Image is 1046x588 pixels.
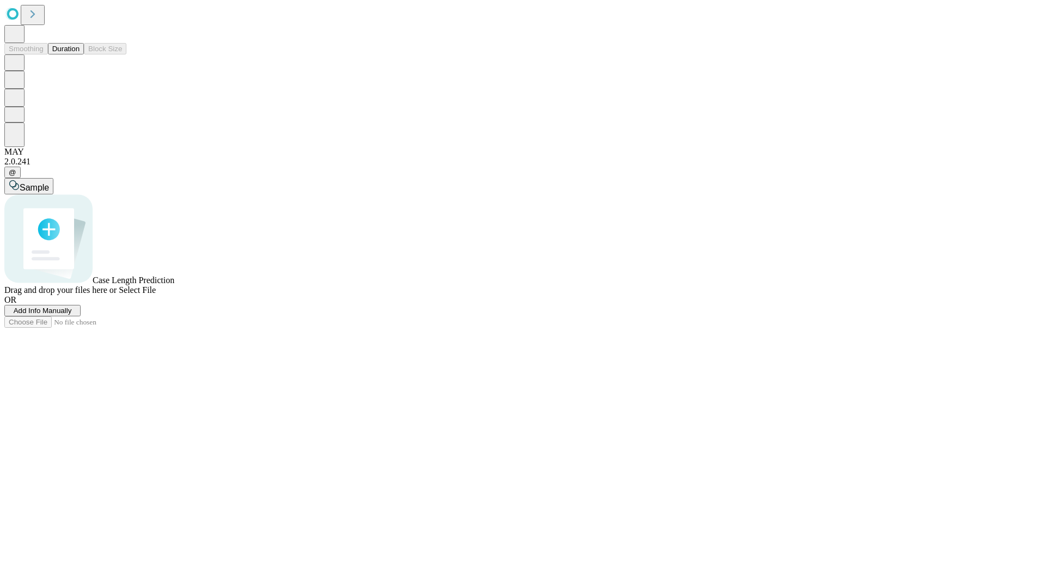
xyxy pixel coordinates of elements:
[119,285,156,295] span: Select File
[4,178,53,194] button: Sample
[4,285,117,295] span: Drag and drop your files here or
[48,43,84,54] button: Duration
[84,43,126,54] button: Block Size
[9,168,16,176] span: @
[4,147,1042,157] div: MAY
[20,183,49,192] span: Sample
[93,275,174,285] span: Case Length Prediction
[4,157,1042,167] div: 2.0.241
[4,305,81,316] button: Add Info Manually
[4,43,48,54] button: Smoothing
[14,307,72,315] span: Add Info Manually
[4,167,21,178] button: @
[4,295,16,304] span: OR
